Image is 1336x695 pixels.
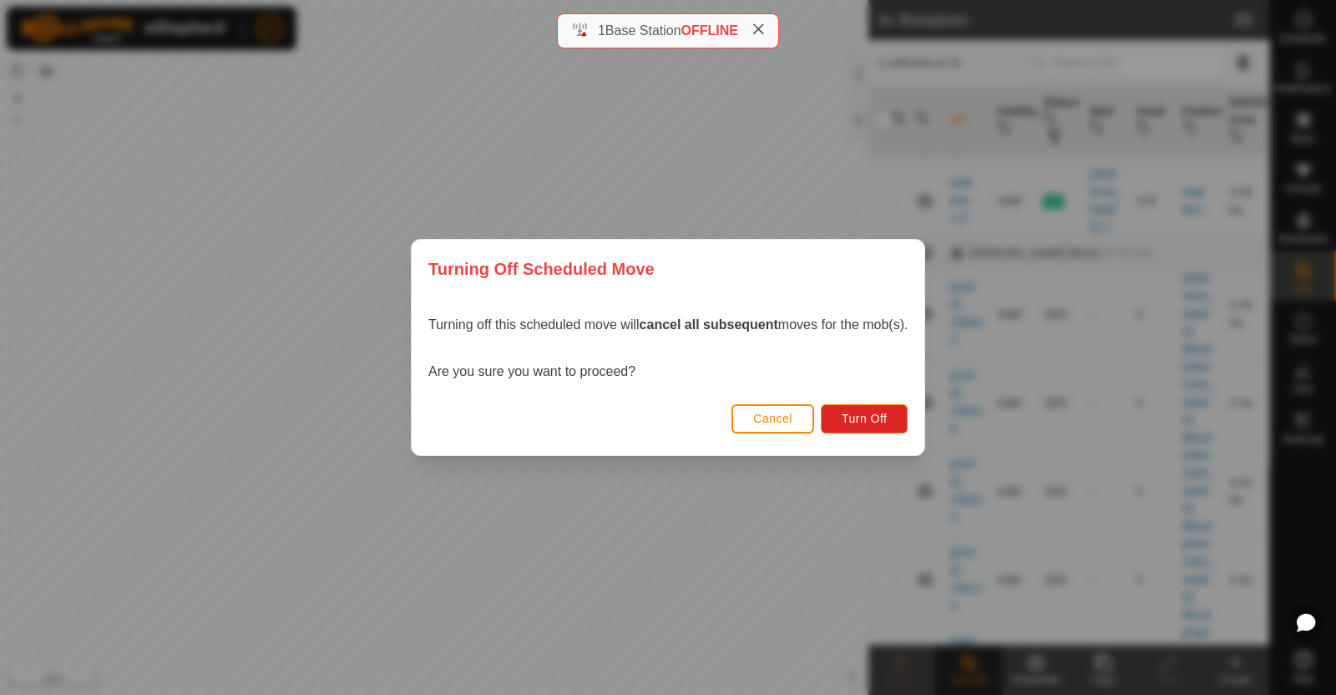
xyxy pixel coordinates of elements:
[428,256,655,282] span: Turning Off Scheduled Move
[428,315,908,335] p: Turning off this scheduled move will moves for the mob(s).
[428,362,908,382] p: Are you sure you want to proceed?
[731,404,814,434] button: Cancel
[753,412,792,425] span: Cancel
[639,317,777,332] strong: cancel all subsequent
[598,23,605,38] span: 1
[605,23,681,38] span: Base Station
[821,404,908,434] button: Turn Off
[681,23,738,38] span: OFFLINE
[842,412,888,425] span: Turn Off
